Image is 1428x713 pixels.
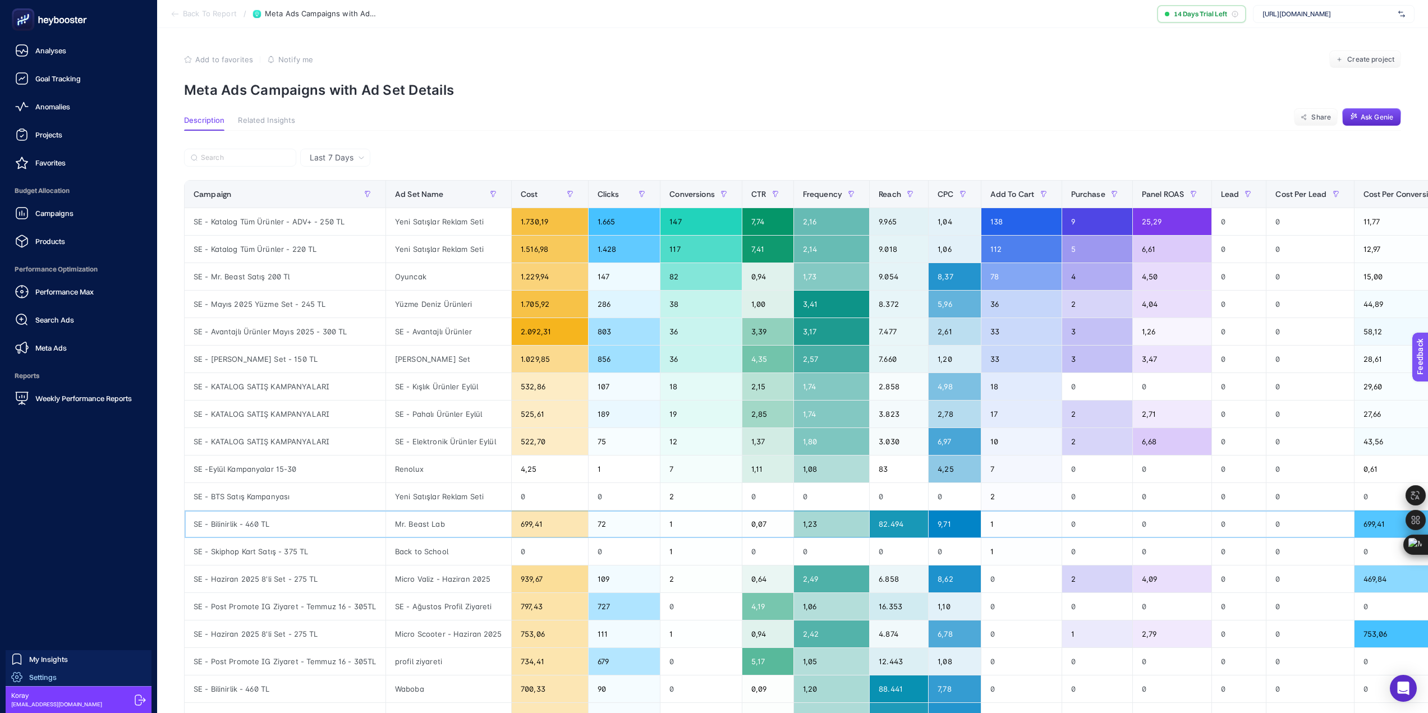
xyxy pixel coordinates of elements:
[794,208,870,235] div: 2,16
[1133,510,1211,537] div: 0
[660,510,742,537] div: 1
[794,428,870,455] div: 1,80
[794,263,870,290] div: 1,73
[589,456,660,482] div: 1
[589,291,660,318] div: 286
[870,291,928,318] div: 8.372
[35,209,74,218] span: Campaigns
[794,538,870,565] div: 0
[9,230,148,252] a: Products
[794,346,870,372] div: 2,57
[1133,346,1211,372] div: 3,47
[185,208,385,235] div: SE - Katalog Tüm Ürünler - ADV+ - 250 TL
[35,237,65,246] span: Products
[794,401,870,427] div: 1,74
[929,428,981,455] div: 6,97
[1262,10,1394,19] span: [URL][DOMAIN_NAME]
[1266,373,1353,400] div: 0
[1071,190,1105,199] span: Purchase
[1221,190,1239,199] span: Lead
[386,263,511,290] div: Oyuncak
[879,190,901,199] span: Reach
[938,190,953,199] span: CPC
[1133,401,1211,427] div: 2,71
[1329,50,1401,68] button: Create project
[1266,538,1353,565] div: 0
[1212,346,1266,372] div: 0
[1212,456,1266,482] div: 0
[1361,113,1393,122] span: Ask Genie
[1212,510,1266,537] div: 0
[1266,456,1353,482] div: 0
[1133,538,1211,565] div: 0
[1266,291,1353,318] div: 0
[184,116,224,125] span: Description
[742,373,793,400] div: 2,15
[386,318,511,345] div: SE - Avantajlı Ürünler
[512,565,588,592] div: 939,67
[589,318,660,345] div: 803
[185,291,385,318] div: SE - Mayıs 2025 Yüzme Set - 245 TL
[660,620,742,647] div: 1
[929,263,981,290] div: 8,37
[6,650,151,668] a: My Insights
[185,620,385,647] div: SE - Haziran 2025 8'li Set - 275 TL
[386,373,511,400] div: SE - Kışlık Ürünler Eylül
[742,208,793,235] div: 7,74
[794,291,870,318] div: 3,41
[870,263,928,290] div: 9.054
[512,236,588,263] div: 1.516,98
[386,456,511,482] div: Renolux
[9,365,148,387] span: Reports
[265,10,377,19] span: Meta Ads Campaigns with Ad Set Details
[1212,291,1266,318] div: 0
[185,318,385,345] div: SE - Avantajlı Ürünler Mayıs 2025 - 300 TL
[660,593,742,620] div: 0
[870,456,928,482] div: 83
[870,510,928,537] div: 82.494
[9,180,148,202] span: Budget Allocation
[1266,263,1353,290] div: 0
[1062,236,1132,263] div: 5
[185,263,385,290] div: SE - Mr. Beast Satış 200 Tl
[35,315,74,324] span: Search Ads
[870,208,928,235] div: 9.965
[929,346,981,372] div: 1,20
[1266,428,1353,455] div: 0
[929,456,981,482] div: 4,25
[589,346,660,372] div: 856
[185,538,385,565] div: SE - Skiphop Kart Satış - 375 TL
[1294,108,1338,126] button: Share
[1266,401,1353,427] div: 0
[521,190,538,199] span: Cost
[742,483,793,510] div: 0
[386,510,511,537] div: Mr. Beast Lab
[929,373,981,400] div: 4,98
[184,116,224,131] button: Description
[929,510,981,537] div: 9,71
[9,387,148,410] a: Weekly Performance Reports
[185,565,385,592] div: SE - Haziran 2025 8'li Set - 275 TL
[310,152,353,163] span: Last 7 Days
[9,95,148,118] a: Anomalies
[589,620,660,647] div: 111
[742,291,793,318] div: 1,00
[794,510,870,537] div: 1,23
[386,483,511,510] div: Yeni Satışlar Reklam Seti
[1212,401,1266,427] div: 0
[660,346,742,372] div: 36
[1266,318,1353,345] div: 0
[1347,55,1394,64] span: Create project
[870,236,928,263] div: 9.018
[981,483,1062,510] div: 2
[1062,263,1132,290] div: 4
[512,483,588,510] div: 0
[660,291,742,318] div: 38
[1212,483,1266,510] div: 0
[981,510,1062,537] div: 1
[1133,263,1211,290] div: 4,50
[1062,291,1132,318] div: 2
[794,483,870,510] div: 0
[929,291,981,318] div: 5,96
[981,208,1062,235] div: 138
